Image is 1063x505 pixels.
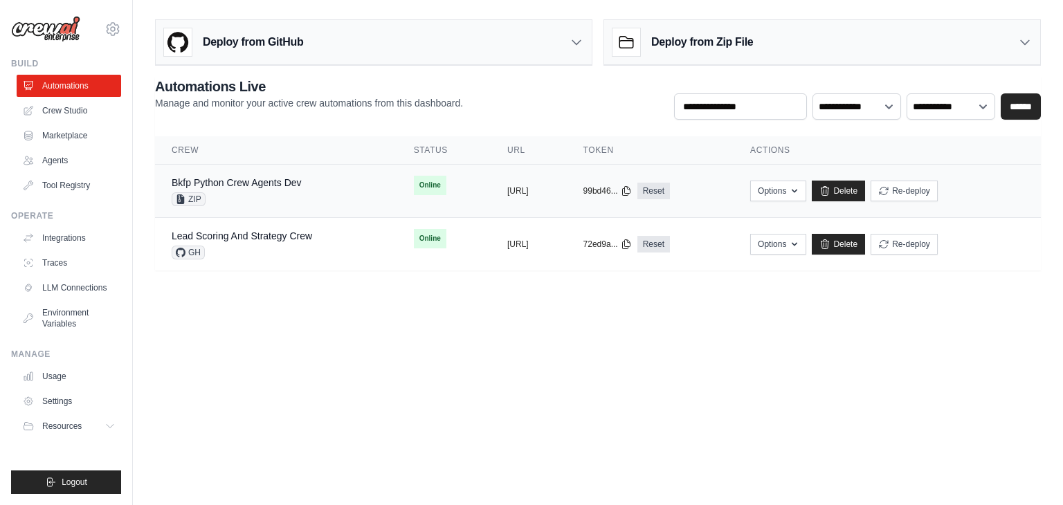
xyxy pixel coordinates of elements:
a: Settings [17,390,121,412]
button: Options [750,234,806,255]
a: Environment Variables [17,302,121,335]
h3: Deploy from GitHub [203,34,303,50]
button: Re-deploy [871,181,938,201]
a: Integrations [17,227,121,249]
a: Bkfp Python Crew Agents Dev [172,177,302,188]
h3: Deploy from Zip File [651,34,753,50]
span: Resources [42,421,82,432]
a: LLM Connections [17,277,121,299]
button: Resources [17,415,121,437]
a: Delete [812,181,865,201]
a: Marketplace [17,125,121,147]
th: URL [491,136,567,165]
div: Operate [11,210,121,221]
a: Traces [17,252,121,274]
button: 72ed9a... [583,239,632,250]
p: Manage and monitor your active crew automations from this dashboard. [155,96,463,110]
div: Build [11,58,121,69]
a: Agents [17,149,121,172]
span: Online [414,176,446,195]
button: Options [750,181,806,201]
div: Manage [11,349,121,360]
a: Crew Studio [17,100,121,122]
span: GH [172,246,205,259]
iframe: Chat Widget [994,439,1063,505]
a: Reset [637,236,670,252]
a: Lead Scoring And Strategy Crew [172,230,312,241]
button: Re-deploy [871,234,938,255]
button: Logout [11,470,121,494]
th: Actions [734,136,1041,165]
th: Token [567,136,734,165]
a: Delete [812,234,865,255]
img: GitHub Logo [164,28,192,56]
a: Reset [637,183,670,199]
button: 99bd46... [583,185,632,196]
a: Tool Registry [17,174,121,196]
a: Automations [17,75,121,97]
span: ZIP [172,192,206,206]
img: Logo [11,16,80,42]
th: Status [397,136,491,165]
span: Online [414,229,446,248]
a: Usage [17,365,121,387]
span: Logout [62,477,87,488]
th: Crew [155,136,397,165]
h2: Automations Live [155,77,463,96]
